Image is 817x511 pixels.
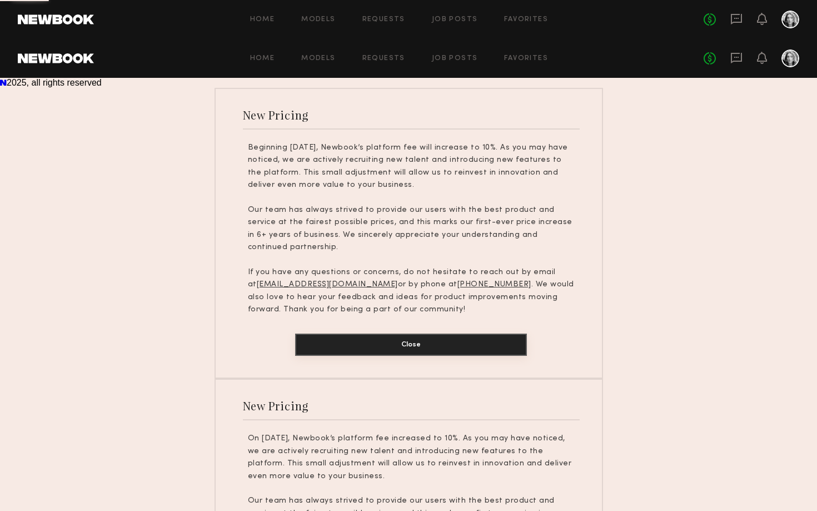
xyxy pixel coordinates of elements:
[248,142,575,192] p: Beginning [DATE], Newbook’s platform fee will increase to 10%. As you may have noticed, we are ac...
[504,55,548,62] a: Favorites
[250,55,275,62] a: Home
[250,16,275,23] a: Home
[362,16,405,23] a: Requests
[248,433,575,483] p: On [DATE], Newbook’s platform fee increased to 10%. As you may have noticed, we are actively recr...
[362,55,405,62] a: Requests
[301,55,335,62] a: Models
[295,334,527,356] button: Close
[248,204,575,254] p: Our team has always strived to provide our users with the best product and service at the fairest...
[257,281,398,288] u: [EMAIL_ADDRESS][DOMAIN_NAME]
[248,266,575,316] p: If you have any questions or concerns, do not hesitate to reach out by email at or by phone at . ...
[301,16,335,23] a: Models
[432,55,478,62] a: Job Posts
[243,107,309,122] div: New Pricing
[7,78,102,87] span: 2025, all rights reserved
[504,16,548,23] a: Favorites
[457,281,531,288] u: [PHONE_NUMBER]
[243,398,309,413] div: New Pricing
[432,16,478,23] a: Job Posts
